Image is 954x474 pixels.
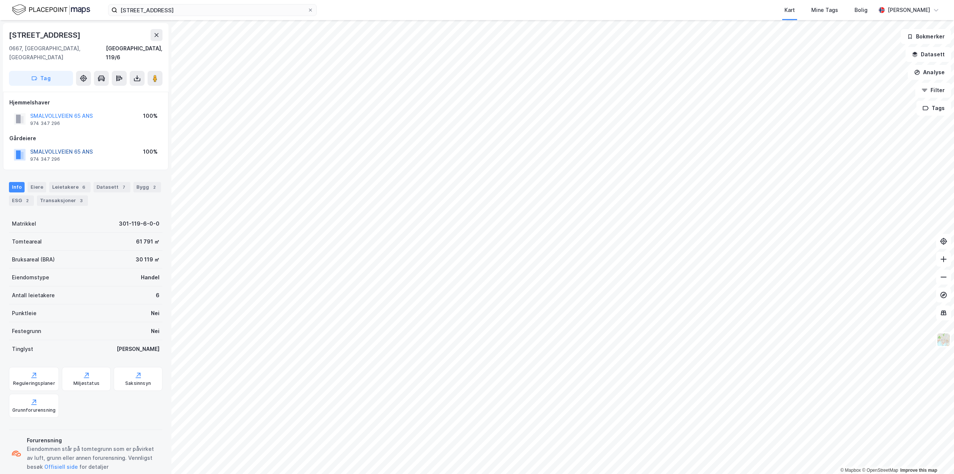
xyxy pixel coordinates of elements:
[120,183,127,191] div: 7
[917,438,954,474] div: Kontrollprogram for chat
[27,445,159,471] div: Eiendommen står på tomtegrunn som er påvirket av luft, grunn eller annen forurensning. Vennligst ...
[9,98,162,107] div: Hjemmelshaver
[12,291,55,300] div: Antall leietakere
[906,47,951,62] button: Datasett
[9,195,34,206] div: ESG
[12,309,37,318] div: Punktleie
[900,468,937,473] a: Improve this map
[30,120,60,126] div: 974 347 296
[12,407,56,413] div: Grunnforurensning
[106,44,162,62] div: [GEOGRAPHIC_DATA], 119/6
[143,147,158,156] div: 100%
[901,29,951,44] button: Bokmerker
[9,29,82,41] div: [STREET_ADDRESS]
[30,156,60,162] div: 974 347 296
[133,182,161,192] div: Bygg
[855,6,868,15] div: Bolig
[28,182,46,192] div: Eiere
[136,255,159,264] div: 30 119 ㎡
[784,6,795,15] div: Kart
[23,197,31,204] div: 2
[811,6,838,15] div: Mine Tags
[12,3,90,16] img: logo.f888ab2527a4732fd821a326f86c7f29.svg
[143,112,158,120] div: 100%
[125,380,151,386] div: Saksinnsyn
[13,380,55,386] div: Reguleringsplaner
[117,4,307,16] input: Søk på adresse, matrikkel, gårdeiere, leietakere eller personer
[80,183,88,191] div: 6
[151,327,159,336] div: Nei
[888,6,930,15] div: [PERSON_NAME]
[151,183,158,191] div: 2
[9,134,162,143] div: Gårdeiere
[151,309,159,318] div: Nei
[136,237,159,246] div: 61 791 ㎡
[862,468,898,473] a: OpenStreetMap
[119,219,159,228] div: 301-119-6-0-0
[917,438,954,474] iframe: Chat Widget
[9,182,25,192] div: Info
[37,195,88,206] div: Transaksjoner
[12,327,41,336] div: Festegrunn
[12,255,55,264] div: Bruksareal (BRA)
[936,333,951,347] img: Z
[908,65,951,80] button: Analyse
[141,273,159,282] div: Handel
[49,182,91,192] div: Leietakere
[12,345,33,354] div: Tinglyst
[94,182,130,192] div: Datasett
[156,291,159,300] div: 6
[73,380,99,386] div: Miljøstatus
[916,101,951,116] button: Tags
[117,345,159,354] div: [PERSON_NAME]
[9,44,106,62] div: 0667, [GEOGRAPHIC_DATA], [GEOGRAPHIC_DATA]
[12,237,42,246] div: Tomteareal
[12,219,36,228] div: Matrikkel
[9,71,73,86] button: Tag
[12,273,49,282] div: Eiendomstype
[78,197,85,204] div: 3
[840,468,861,473] a: Mapbox
[915,83,951,98] button: Filter
[27,436,159,445] div: Forurensning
